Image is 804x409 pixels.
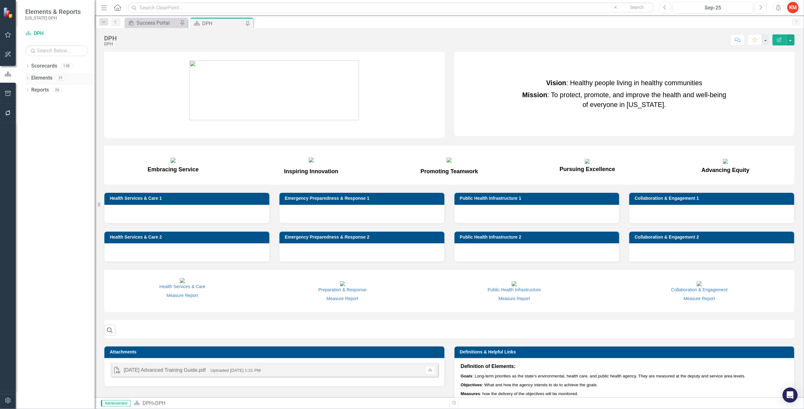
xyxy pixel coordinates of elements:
[621,3,653,12] button: Search
[159,284,205,289] a: Health Services & Care
[461,382,598,387] span: : What and how the agency intends to do to achieve the goals.
[460,196,616,201] h3: Public Health Infrastructure 1
[671,281,728,292] a: Collaboration & Engagement
[134,400,445,407] div: »
[635,235,791,240] h3: Collaboration & Engagement 2
[25,45,88,56] input: Search Below...
[512,281,517,286] img: mceclip7.png
[461,374,746,378] span: : Long-term priorities as the state’s environmental, health care, and public health agency. They ...
[697,281,702,286] img: mceclip8.png
[155,400,165,406] div: DPH
[128,2,654,13] input: Search ClearPoint...
[318,281,367,292] a: Preparation & Response
[701,158,749,173] span: Advancing Equity
[25,8,81,15] span: Elements & Reports
[447,157,452,163] img: mceclip11.png
[60,63,73,69] div: 138
[126,19,178,27] a: Success Portal
[326,296,358,301] a: Measure Report
[25,30,88,37] a: DPH
[110,350,441,354] h3: Attachments
[783,388,798,403] div: Open Intercom Messenger
[673,2,753,13] button: Sep-25
[52,87,62,92] div: 26
[285,235,441,240] h3: Emergency Preparedness & Response 2
[461,374,472,378] strong: Goals
[460,350,791,354] h3: Definitions & Helpful Links
[210,368,261,373] small: Uploaded [DATE] 1:31 PM
[31,74,52,82] a: Elements
[104,42,117,46] div: DPH
[420,168,478,175] span: Promoting Teamwork
[723,159,728,164] img: mceclip13.png
[631,5,644,10] span: Search
[171,158,176,163] img: mceclip9.png
[143,400,153,406] a: DPH
[101,400,131,406] span: Administrator
[25,15,81,21] small: [US_STATE] DPH
[461,391,480,396] strong: Measures
[546,79,566,87] strong: Vision
[31,86,49,94] a: Reports
[340,281,345,286] img: mceclip6.png
[148,166,199,173] span: Embracing Service
[675,4,751,12] div: Sep-25
[522,91,726,108] span: : To protect, promote, and improve the health and well-being of everyone in [US_STATE].
[787,2,799,13] button: KM
[56,75,66,81] div: 31
[585,159,590,164] img: mceclip12.png
[284,168,338,175] span: Inspiring Innovation
[560,158,615,172] span: Pursuing Excellence
[104,35,117,42] div: DPH
[124,367,206,374] div: [DATE] Advanced Training Guide.pdf
[546,79,702,87] span: : Healthy people living in healthy communities
[202,20,244,27] div: DPH
[110,196,266,201] h3: Health Services & Care 1
[461,364,516,369] strong: Definition of Elements:
[522,91,547,99] strong: Mission
[684,296,715,301] a: Measure Report
[31,62,57,70] a: Scorecards
[461,382,482,387] strong: Objectives
[180,278,185,283] img: mceclip5.png
[461,391,578,396] span: : how the delivery of the objectives will be monitored.
[635,196,791,201] h3: Collaboration & Engagement 1
[460,235,616,240] h3: Public Health Infrastructure 2
[498,296,530,301] a: Measure Report
[488,281,541,292] a: Public Health Infrastructure
[167,293,198,298] a: Measure Report
[3,7,14,18] img: ClearPoint Strategy
[285,196,441,201] h3: Emergency Preparedness & Response 1
[309,157,314,163] img: mceclip10.png
[110,235,266,240] h3: Health Services & Care 2
[137,19,178,27] div: Success Portal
